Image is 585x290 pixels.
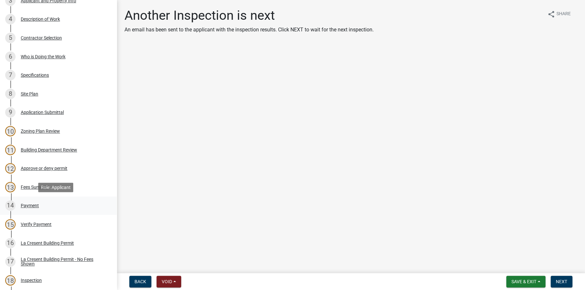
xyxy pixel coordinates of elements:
[551,276,572,287] button: Next
[21,36,62,40] div: Contractor Selection
[5,70,16,80] div: 7
[21,73,49,77] div: Specifications
[21,92,38,96] div: Site Plan
[5,51,16,62] div: 6
[5,163,16,173] div: 12
[556,279,567,284] span: Next
[5,14,16,24] div: 4
[547,10,555,18] i: share
[542,8,576,20] button: shareShare
[21,185,51,189] div: Fees Summary
[129,276,151,287] button: Back
[124,26,374,34] p: An email has been sent to the applicant with the inspection results. Click NEXT to wait for the n...
[21,17,60,21] div: Description of Work
[5,89,16,99] div: 8
[21,129,60,133] div: Zoning Plan Review
[162,279,172,284] span: Void
[5,145,16,155] div: 11
[38,183,73,192] div: Role: Applicant
[21,257,106,266] div: La Cresent Building Permit - No Fees Shown
[556,10,571,18] span: Share
[5,33,16,43] div: 5
[21,203,39,208] div: Payment
[21,222,52,227] div: Verify Payment
[21,148,77,152] div: Building Department Review
[21,166,67,171] div: Approve or deny permit
[21,54,65,59] div: Who is Doing the Work
[157,276,181,287] button: Void
[21,241,74,245] div: La Cresent Building Permit
[5,219,16,229] div: 15
[5,182,16,192] div: 13
[5,126,16,136] div: 10
[5,107,16,117] div: 9
[135,279,146,284] span: Back
[21,278,42,283] div: Inspection
[506,276,545,287] button: Save & Exit
[124,8,374,23] h1: Another Inspection is next
[5,238,16,248] div: 16
[5,256,16,267] div: 17
[511,279,536,284] span: Save & Exit
[21,110,64,115] div: Application Submittal
[5,200,16,211] div: 14
[5,275,16,285] div: 18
